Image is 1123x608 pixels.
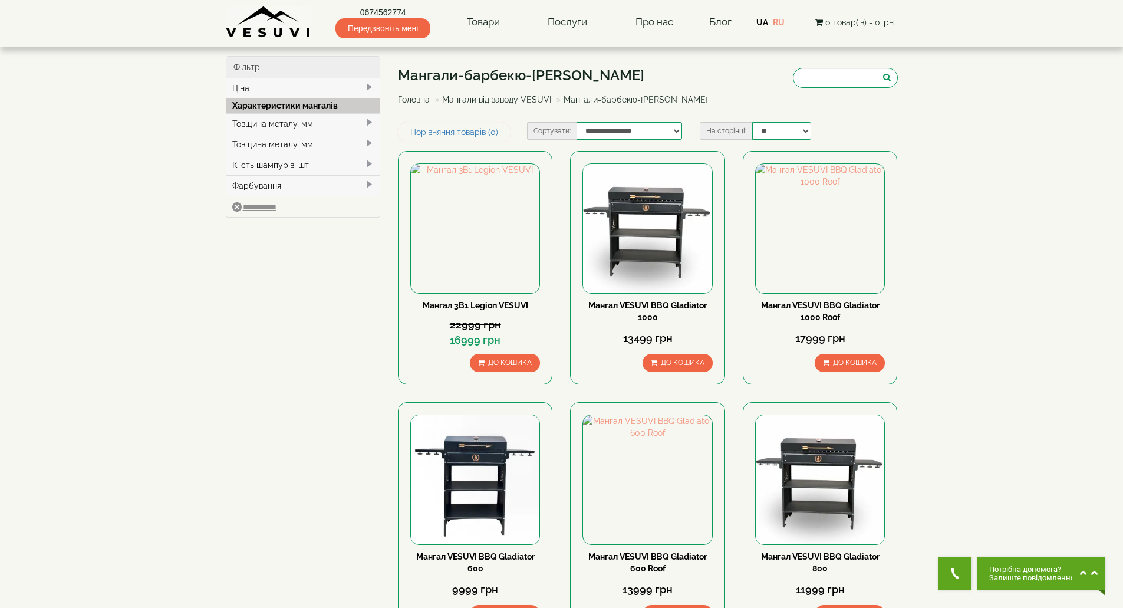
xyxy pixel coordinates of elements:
[455,9,512,36] a: Товари
[815,354,885,372] button: До кошика
[700,122,752,140] label: На сторінці:
[226,113,380,134] div: Товщина металу, мм
[536,9,599,36] a: Послуги
[583,164,712,293] img: Мангал VESUVI BBQ Gladiator 1000
[411,415,539,544] img: Мангал VESUVI BBQ Gladiator 600
[756,415,884,544] img: Мангал VESUVI BBQ Gladiator 800
[226,98,380,113] div: Характеристики мангалів
[761,301,880,322] a: Мангал VESUVI BBQ Gladiator 1000 Roof
[977,557,1105,590] button: Chat button
[410,333,540,348] div: 16999 грн
[833,359,877,367] span: До кошика
[989,574,1075,582] span: Залиште повідомлення
[442,95,551,104] a: Мангали від заводу VESUVI
[416,552,535,573] a: Мангал VESUVI BBQ Gladiator 600
[989,566,1075,574] span: Потрібна допомога?
[335,6,430,18] a: 0674562774
[773,18,785,27] a: RU
[582,331,712,346] div: 13499 грн
[624,9,685,36] a: Про нас
[755,582,885,597] div: 11999 грн
[488,359,532,367] span: До кошика
[588,552,707,573] a: Мангал VESUVI BBQ Gladiator 600 Roof
[583,415,712,544] img: Мангал VESUVI BBQ Gladiator 600 Roof
[761,552,880,573] a: Мангал VESUVI BBQ Gladiator 800
[411,164,539,293] img: Мангал 3В1 Legion VESUVI
[410,582,540,597] div: 9999 грн
[554,94,708,106] li: Мангали-барбекю-[PERSON_NAME]
[335,18,430,38] span: Передзвоніть мені
[226,134,380,155] div: Товщина металу, мм
[226,57,380,78] div: Фільтр
[588,301,707,322] a: Мангал VESUVI BBQ Gladiator 1000
[582,582,712,597] div: 13999 грн
[398,95,430,104] a: Головна
[410,317,540,333] div: 22999 грн
[812,16,897,29] button: 0 товар(ів) - 0грн
[661,359,704,367] span: До кошика
[643,354,713,372] button: До кошика
[226,6,311,38] img: Завод VESUVI
[755,331,885,346] div: 17999 грн
[709,16,732,28] a: Блог
[226,155,380,175] div: К-сть шампурів, шт
[423,301,528,310] a: Мангал 3В1 Legion VESUVI
[398,68,717,83] h1: Мангали-барбекю-[PERSON_NAME]
[470,354,540,372] button: До кошика
[398,122,511,142] a: Порівняння товарів (0)
[825,18,894,27] span: 0 товар(ів) - 0грн
[938,557,971,590] button: Get Call button
[527,122,577,140] label: Сортувати:
[226,78,380,98] div: Ціна
[756,164,884,293] img: Мангал VESUVI BBQ Gladiator 1000 Roof
[756,18,768,27] a: UA
[226,175,380,196] div: Фарбування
